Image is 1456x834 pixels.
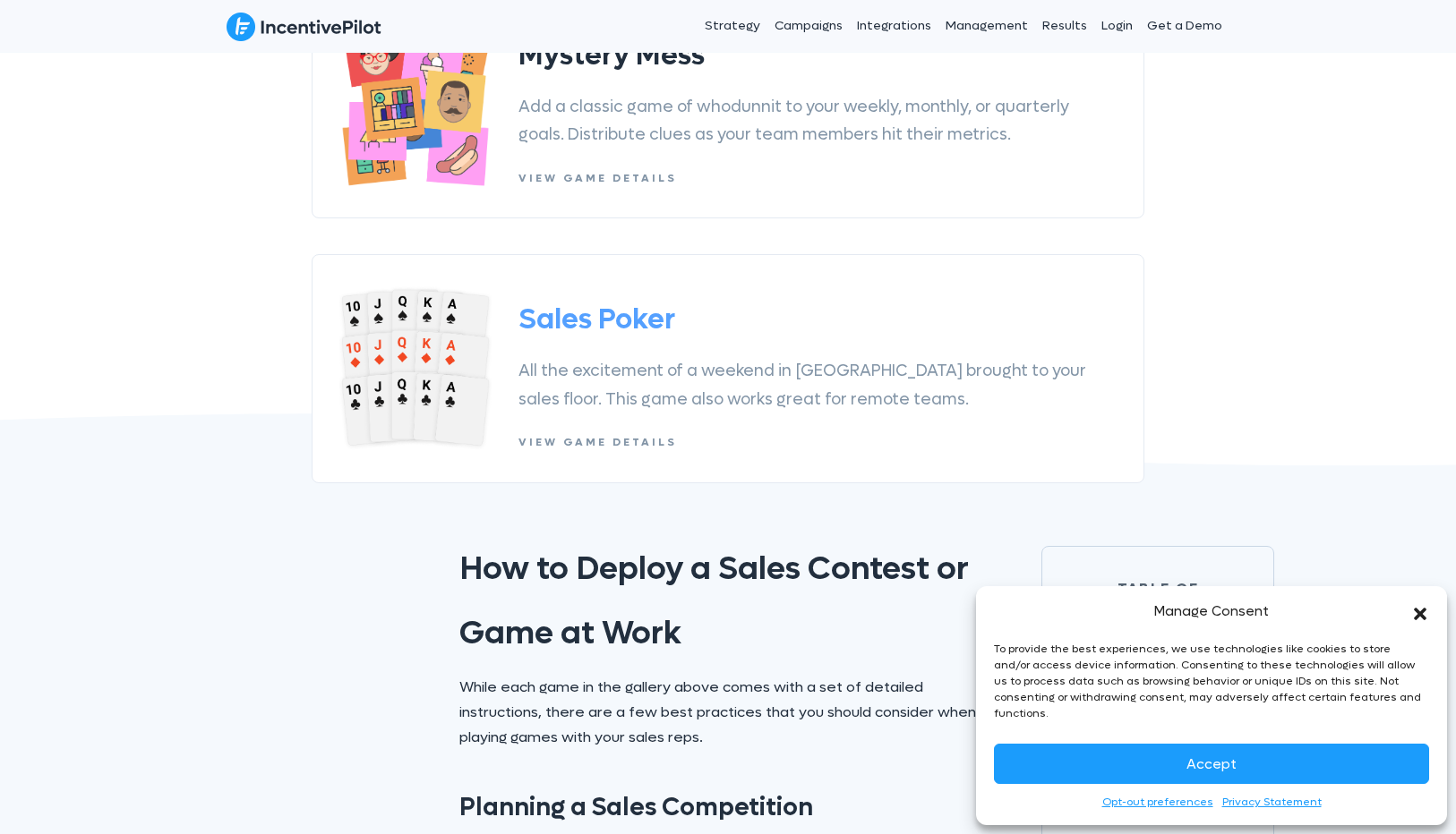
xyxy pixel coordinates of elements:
a: Integrations [850,4,938,48]
p: While each game in the gallery above comes with a set of detailed instructions, there are a few b... [459,675,997,750]
a: Results [1035,4,1094,48]
span: How to Deploy a Sales Contest or Game at Work [459,548,969,654]
nav: Header Menu [574,4,1229,48]
div: Manage Consent [1154,600,1269,623]
a: Strategy [698,4,767,48]
div: To provide the best experiences, we use technologies like cookies to store and/or access device i... [994,641,1427,721]
div: Close dialog [1411,602,1429,620]
button: Accept [994,744,1429,784]
a: Campaigns [767,4,850,48]
p: Add a classic game of whodunnit to your weekly, monthly, or quarterly goals. Distribute clues as ... [518,93,1117,149]
span: View Game Details [518,435,677,449]
a: Login [1094,4,1140,48]
img: IncentivePilot [227,12,381,42]
iframe: Chat Widget [1366,748,1456,834]
a: Poker Frame 15 Sales Poker All the excitement of a weekend in [GEOGRAPHIC_DATA] brought to your s... [312,254,1144,483]
img: Frame 9 [339,18,492,189]
a: Get a Demo [1140,4,1229,48]
a: Opt-out preferences [1102,793,1213,812]
img: Poker Frame 15 [339,282,492,453]
h2: Sales Poker [518,291,1117,348]
span: View Game Details [518,171,677,185]
span: Table of Contents [1111,579,1204,623]
h2: Mystery Mess [518,27,1117,84]
p: All the excitement of a weekend in [GEOGRAPHIC_DATA] brought to your sales floor. This game also ... [518,357,1117,413]
a: Privacy Statement [1222,793,1322,812]
a: Management [938,4,1035,48]
span: Planning a Sales Competition [459,791,813,823]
